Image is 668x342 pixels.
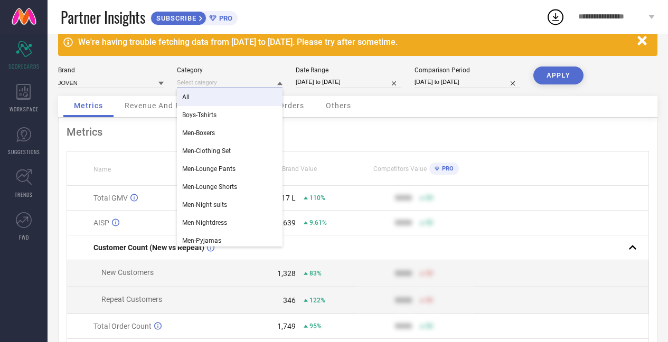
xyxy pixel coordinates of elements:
[373,165,427,173] span: Competitors Value
[182,129,215,137] span: Men-Boxers
[395,296,412,305] div: 9999
[74,101,103,110] span: Metrics
[177,160,283,178] div: Men-Lounge Pants
[217,14,232,22] span: PRO
[177,66,283,74] div: Category
[439,165,454,172] span: PRO
[177,124,283,142] div: Men-Boxers
[426,194,433,202] span: 50
[426,219,433,226] span: 50
[93,243,204,252] span: Customer Count (New vs Repeat)
[101,268,154,277] span: New Customers
[150,8,238,25] a: SUBSCRIBEPRO
[277,218,296,227] div: ₹ 639
[277,322,296,330] div: 1,749
[296,77,401,88] input: Select date range
[93,166,111,173] span: Name
[93,194,128,202] span: Total GMV
[78,37,632,47] div: We're having trouble fetching data from [DATE] to [DATE]. Please try after sometime.
[309,194,325,202] span: 110%
[177,142,283,160] div: Men-Clothing Set
[182,219,227,226] span: Men-Nightdress
[93,322,152,330] span: Total Order Count
[395,194,412,202] div: 9999
[533,66,584,84] button: APPLY
[93,218,109,227] span: AISP
[282,165,317,173] span: Brand Value
[546,7,565,26] div: Open download list
[326,101,351,110] span: Others
[182,165,236,173] span: Men-Lounge Pants
[177,88,283,106] div: All
[61,6,145,28] span: Partner Insights
[182,111,217,119] span: Boys-Tshirts
[309,219,327,226] span: 9.61%
[182,201,227,208] span: Men-Night suits
[426,297,433,304] span: 50
[182,147,231,155] span: Men-Clothing Set
[15,191,33,198] span: TRENDS
[182,93,190,101] span: All
[125,101,202,110] span: Revenue And Pricing
[177,106,283,124] div: Boys-Tshirts
[426,322,433,330] span: 50
[177,196,283,214] div: Men-Night suits
[8,148,40,156] span: SUGGESTIONS
[309,297,325,304] span: 122%
[182,183,237,191] span: Men-Lounge Shorts
[10,105,39,113] span: WORKSPACE
[395,218,412,227] div: 9999
[426,270,433,277] span: 50
[151,14,199,22] span: SUBSCRIBE
[395,322,412,330] div: 9999
[177,77,283,88] input: Select category
[177,214,283,232] div: Men-Nightdress
[19,233,29,241] span: FWD
[58,66,164,74] div: Brand
[415,77,520,88] input: Select comparison period
[182,237,221,244] span: Men-Pyjamas
[8,62,40,70] span: SCORECARDS
[296,66,401,74] div: Date Range
[277,269,296,278] div: 1,328
[177,232,283,250] div: Men-Pyjamas
[309,270,322,277] span: 83%
[395,269,412,278] div: 9999
[101,295,162,303] span: Repeat Customers
[177,178,283,196] div: Men-Lounge Shorts
[309,322,322,330] span: 95%
[283,296,296,305] div: 346
[67,126,649,138] div: Metrics
[415,66,520,74] div: Comparison Period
